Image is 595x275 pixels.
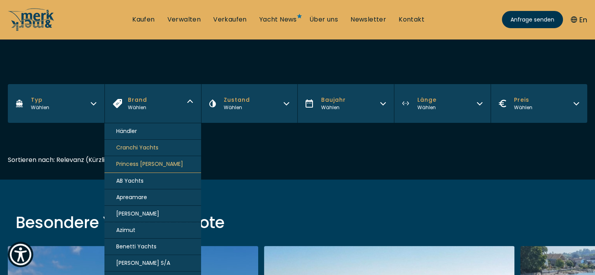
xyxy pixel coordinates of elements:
button: Show Accessibility Preferences [8,242,33,267]
a: Verkaufen [213,15,247,24]
span: Preis [514,96,532,104]
button: En [571,14,587,25]
span: Cranchi Yachts [116,144,158,152]
span: [PERSON_NAME] S/A [116,259,170,267]
button: BaujahrWählen [297,84,394,123]
div: Wählen [224,104,250,111]
span: Baujahr [321,96,345,104]
div: Wählen [321,104,345,111]
button: Azimut [104,222,201,239]
span: Länge [417,96,437,104]
span: Typ [31,96,49,104]
button: Benetti Yachts [104,239,201,255]
div: Sortieren nach: Relevanz (Kürzlich hinzugefügt) [8,155,153,165]
div: Wählen [31,104,49,111]
div: Wählen [128,104,147,111]
button: [PERSON_NAME] S/A [104,255,201,271]
button: TypWählen [8,84,104,123]
a: Yacht News [259,15,297,24]
span: Princess [PERSON_NAME] [116,160,183,168]
button: ZustandWählen [201,84,298,123]
span: Anfrage senden [511,16,554,24]
a: Verwalten [167,15,201,24]
a: Newsletter [351,15,386,24]
span: Brand [128,96,147,104]
div: Wählen [514,104,532,111]
button: AB Yachts [104,173,201,189]
div: Händler [104,123,201,140]
span: Azimut [116,226,135,234]
a: Über uns [309,15,338,24]
a: Kontakt [399,15,424,24]
button: Cranchi Yachts [104,140,201,156]
button: Princess [PERSON_NAME] [104,156,201,173]
button: Apreamare [104,189,201,206]
a: Anfrage senden [502,11,563,28]
div: Wählen [417,104,437,111]
button: BrandWählen [104,84,201,123]
button: [PERSON_NAME] [104,206,201,222]
button: PreisWählen [491,84,587,123]
span: Zustand [224,96,250,104]
span: Benetti Yachts [116,243,156,251]
button: LängeWählen [394,84,491,123]
a: Kaufen [132,15,155,24]
span: AB Yachts [116,177,144,185]
span: [PERSON_NAME] [116,210,159,218]
span: Apreamare [116,193,147,201]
